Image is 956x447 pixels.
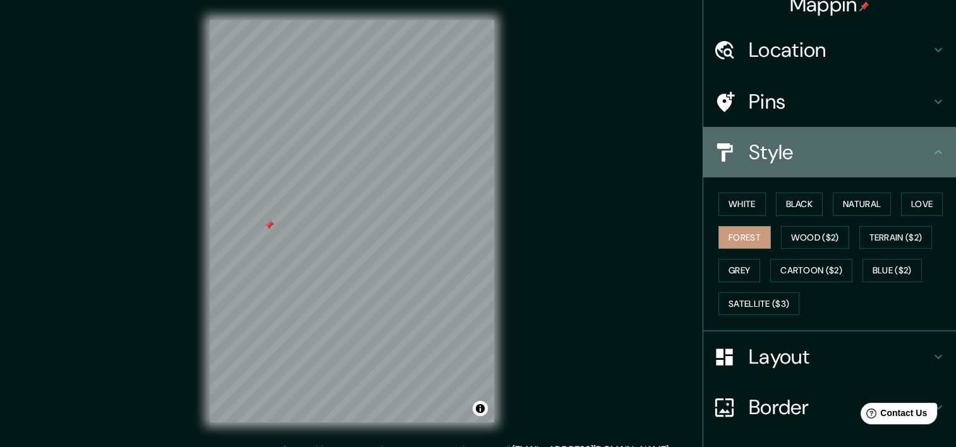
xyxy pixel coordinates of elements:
[781,226,849,249] button: Wood ($2)
[703,76,956,127] div: Pins
[703,382,956,432] div: Border
[703,331,956,382] div: Layout
[749,140,931,165] h4: Style
[859,226,933,249] button: Terrain ($2)
[718,259,760,282] button: Grey
[703,127,956,177] div: Style
[718,193,766,216] button: White
[210,20,494,422] canvas: Map
[862,259,922,282] button: Blue ($2)
[844,398,942,433] iframe: Help widget launcher
[770,259,852,282] button: Cartoon ($2)
[833,193,891,216] button: Natural
[859,1,869,11] img: pin-icon.png
[718,226,771,249] button: Forest
[718,292,799,316] button: Satellite ($3)
[749,395,931,420] h4: Border
[703,25,956,75] div: Location
[776,193,823,216] button: Black
[749,89,931,114] h4: Pins
[749,37,931,63] h4: Location
[749,344,931,369] h4: Layout
[901,193,943,216] button: Love
[473,401,488,416] button: Toggle attribution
